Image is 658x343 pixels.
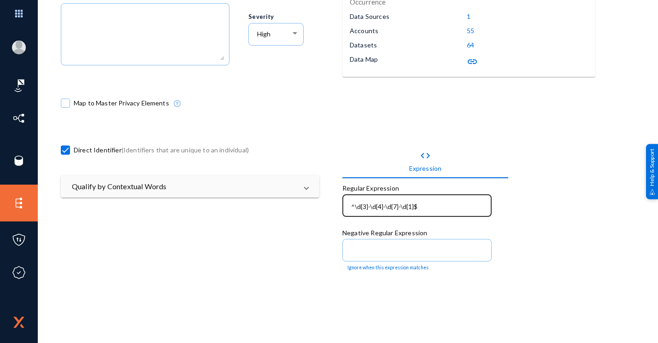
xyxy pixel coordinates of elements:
[467,56,478,67] mat-icon: link
[350,54,378,64] p: Data Map
[248,12,332,22] div: Severity
[61,175,319,198] mat-expansion-panel-header: Qualify by Contextual Words
[342,184,399,192] mat-label: Regular Expression
[5,4,33,23] img: app launcher
[12,41,26,54] img: blank-profile-picture.png
[342,229,427,237] mat-label: Negative Regular Expression
[257,30,270,38] span: High
[350,12,389,21] p: Data Sources
[74,96,169,110] span: Map to Master Privacy Elements
[12,111,26,125] img: icon-inventory.svg
[12,233,26,247] img: icon-policies.svg
[467,26,474,35] p: 55
[350,40,377,50] p: Datasets
[350,26,378,35] p: Accounts
[12,196,26,210] img: icon-elements.svg
[122,146,249,154] span: (Identifiers that are unique to an individual)
[74,143,249,157] span: Direct Identifier
[467,40,474,50] p: 64
[467,12,470,21] p: 1
[12,79,26,93] img: icon-risk-sonar.svg
[12,266,26,279] img: icon-compliance.svg
[649,189,655,195] img: help_support.svg
[409,163,442,173] div: Expression
[72,181,297,192] mat-panel-title: Qualify by Contextual Words
[12,154,26,168] img: icon-sources.svg
[420,150,431,161] mat-icon: code
[347,265,429,271] mat-hint: Ignore when this expression matches
[646,144,658,199] div: Help & Support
